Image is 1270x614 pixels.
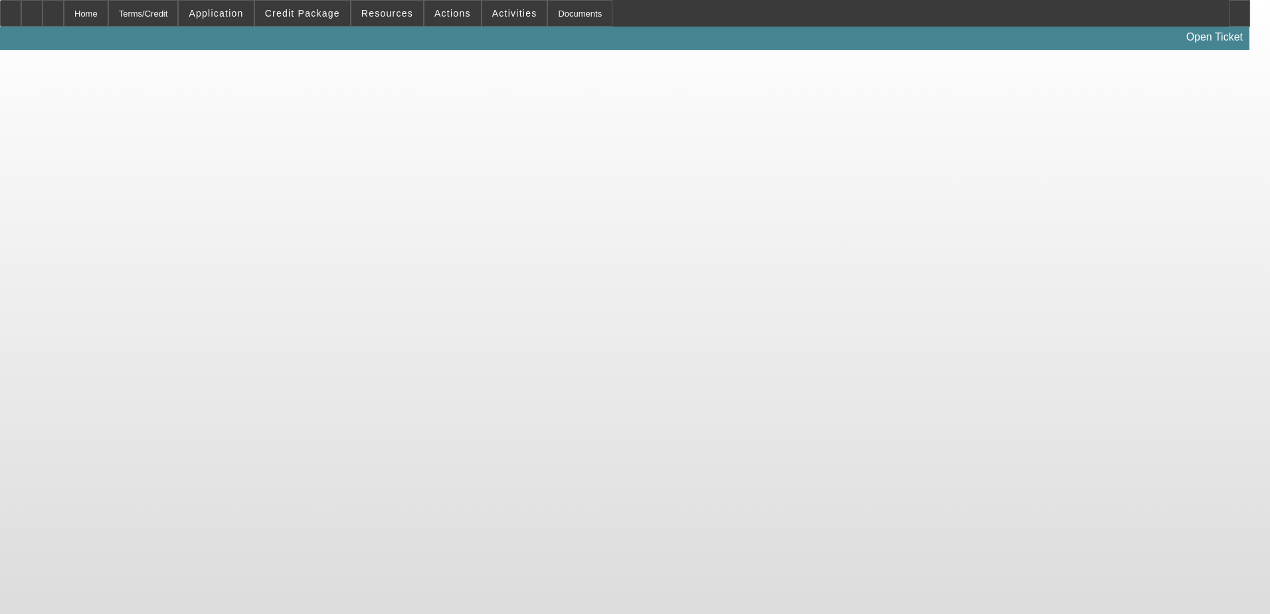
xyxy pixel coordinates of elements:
span: Activities [492,8,537,19]
button: Resources [351,1,423,26]
span: Resources [361,8,413,19]
button: Credit Package [255,1,350,26]
button: Activities [482,1,547,26]
button: Actions [424,1,481,26]
span: Actions [434,8,471,19]
a: Open Ticket [1181,26,1248,49]
span: Credit Package [265,8,340,19]
span: Application [189,8,243,19]
button: Application [179,1,253,26]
